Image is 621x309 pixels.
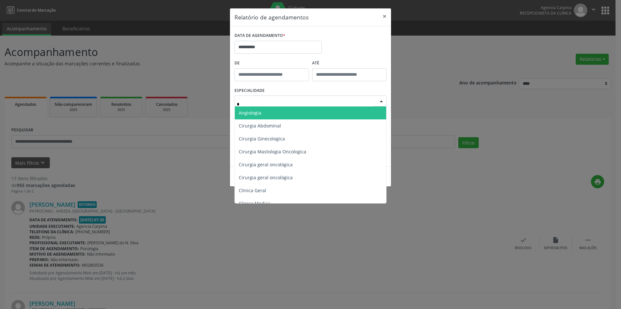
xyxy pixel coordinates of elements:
span: Clinica Medica [239,200,270,206]
span: Angiologia [239,110,261,116]
label: De [234,58,309,68]
span: Cirurgia Ginecologica [239,136,285,142]
label: DATA DE AGENDAMENTO [234,31,285,41]
span: Cirurgia geral oncológica [239,174,293,181]
button: Close [378,8,391,24]
label: ESPECIALIDADE [234,86,265,96]
span: Cirurgia Mastologia Oncologica [239,149,306,155]
label: ATÉ [312,58,387,68]
span: Cirurgia geral oncológica [239,161,293,168]
span: Cirurgia Abdominal [239,123,281,129]
span: Clinica Geral [239,187,266,193]
h5: Relatório de agendamentos [234,13,309,21]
